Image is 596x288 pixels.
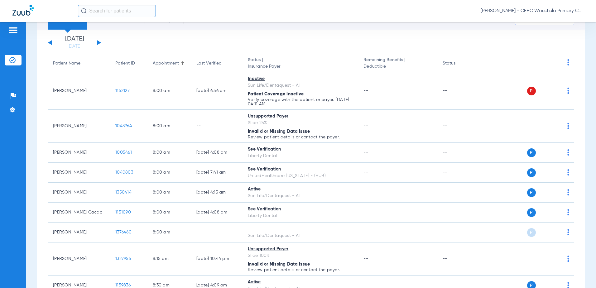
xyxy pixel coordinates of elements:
[363,283,368,287] span: --
[248,63,353,70] span: Insurance Payer
[248,120,353,126] div: Slide 25%
[363,124,368,128] span: --
[567,88,569,94] img: group-dot-blue.svg
[248,135,353,139] p: Review patient details or contact the payer.
[115,60,143,67] div: Patient ID
[191,242,243,276] td: [DATE] 10:44 PM
[248,252,353,259] div: Slide 100%
[53,60,80,67] div: Patient Name
[148,203,191,223] td: 8:00 AM
[527,168,536,177] span: P
[363,210,368,214] span: --
[48,223,110,242] td: [PERSON_NAME]
[243,55,358,72] th: Status |
[248,268,353,272] p: Review patient details or contact the payer.
[438,203,480,223] td: --
[248,129,310,134] span: Invalid or Missing Data Issue
[148,163,191,183] td: 8:00 AM
[363,150,368,155] span: --
[567,169,569,175] img: group-dot-blue.svg
[115,257,131,261] span: 1327955
[363,89,368,93] span: --
[248,246,353,252] div: Unsupported Payer
[363,63,432,70] span: Deductible
[48,143,110,163] td: [PERSON_NAME]
[148,242,191,276] td: 8:15 AM
[567,189,569,195] img: group-dot-blue.svg
[248,262,310,266] span: Invalid or Missing Data Issue
[556,59,562,65] img: filter.svg
[567,256,569,262] img: group-dot-blue.svg
[48,72,110,110] td: [PERSON_NAME]
[115,190,132,194] span: 1350414
[248,113,353,120] div: Unsupported Payer
[48,203,110,223] td: [PERSON_NAME] Cacao
[191,203,243,223] td: [DATE] 4:08 AM
[438,110,480,143] td: --
[248,98,353,106] p: Verify coverage with the patient or payer. [DATE] 04:11 AM.
[248,186,353,193] div: Active
[191,143,243,163] td: [DATE] 4:08 AM
[363,190,368,194] span: --
[78,5,156,17] input: Search for patients
[248,76,353,82] div: Inactive
[527,208,536,217] span: P
[48,163,110,183] td: [PERSON_NAME]
[148,143,191,163] td: 8:00 AM
[363,170,368,175] span: --
[115,60,135,67] div: Patient ID
[115,230,132,234] span: 1376460
[115,124,132,128] span: 1043964
[196,60,222,67] div: Last Verified
[567,209,569,215] img: group-dot-blue.svg
[248,213,353,219] div: Liberty Dental
[438,72,480,110] td: --
[527,188,536,197] span: P
[148,183,191,203] td: 8:00 AM
[527,148,536,157] span: P
[567,59,569,65] img: group-dot-blue.svg
[565,258,596,288] iframe: Chat Widget
[248,173,353,179] div: UnitedHealthcare [US_STATE] - (HUB)
[248,82,353,89] div: Sun Life/Dentaquest - AI
[48,242,110,276] td: [PERSON_NAME]
[115,170,133,175] span: 1040803
[115,283,131,287] span: 1159836
[48,110,110,143] td: [PERSON_NAME]
[12,5,34,16] img: Zuub Logo
[191,72,243,110] td: [DATE] 6:56 AM
[248,166,353,173] div: See Verification
[8,26,18,34] img: hamburger-icon
[248,153,353,159] div: Liberty Dental
[81,8,87,14] img: Search Icon
[438,143,480,163] td: --
[153,60,179,67] div: Appointment
[196,60,238,67] div: Last Verified
[363,257,368,261] span: --
[358,55,437,72] th: Remaining Benefits |
[153,60,186,67] div: Appointment
[191,110,243,143] td: --
[481,8,584,14] span: [PERSON_NAME] - CFHC Wauchula Primary Care Dental
[115,210,131,214] span: 1151090
[248,233,353,239] div: Sun Life/Dentaquest - AI
[248,92,304,96] span: Patient Coverage Inactive
[438,183,480,203] td: --
[363,230,368,234] span: --
[115,89,130,93] span: 1152127
[191,223,243,242] td: --
[438,242,480,276] td: --
[191,163,243,183] td: [DATE] 7:41 AM
[527,228,536,237] span: P
[248,226,353,233] div: --
[48,183,110,203] td: [PERSON_NAME]
[148,223,191,242] td: 8:00 AM
[56,43,93,50] a: [DATE]
[248,279,353,286] div: Active
[248,206,353,213] div: See Verification
[567,229,569,235] img: group-dot-blue.svg
[567,149,569,156] img: group-dot-blue.svg
[191,183,243,203] td: [DATE] 4:13 AM
[527,87,536,95] span: P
